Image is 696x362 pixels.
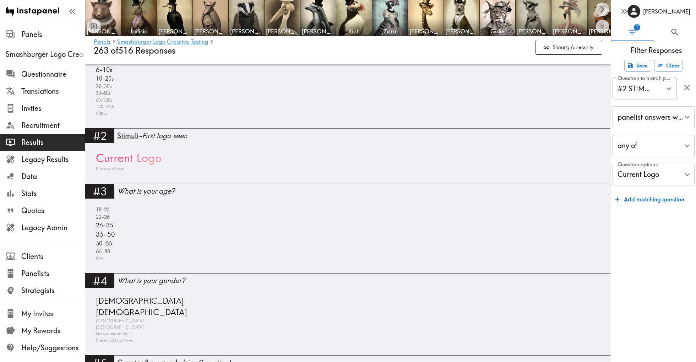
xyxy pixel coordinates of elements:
[85,128,114,143] div: #2
[21,172,85,182] span: Data
[21,286,85,296] span: Strategists
[613,135,695,157] div: any of
[94,296,184,307] span: [DEMOGRAPHIC_DATA]
[445,27,478,35] span: [PERSON_NAME]
[118,45,175,56] span: 516 Responses
[94,307,187,318] span: [DEMOGRAPHIC_DATA]
[21,269,85,279] span: Panelists
[87,19,101,33] button: Toggle between responses and questions
[21,155,85,164] span: Legacy Results
[624,60,651,72] button: Save filters
[481,27,514,35] span: Girlie
[94,45,118,56] span: 263 of
[618,161,658,168] label: Question options
[21,223,85,233] span: Legacy Admin
[409,27,442,35] span: [PERSON_NAME]
[87,27,119,35] span: [PERSON_NAME]
[21,137,85,147] span: Results
[21,309,85,319] span: My Invites
[21,86,85,96] span: Translations
[643,7,690,15] h6: [PERSON_NAME]
[117,276,611,286] div: What is your gender?
[85,128,611,148] a: #2Stimuli-First logo seen
[94,229,115,239] span: 35-50
[338,27,370,35] span: Rich
[613,106,695,128] div: panelist answers with
[94,83,112,90] span: 20-30s
[94,214,110,221] span: 22-26
[94,103,115,110] span: 120-240s
[94,97,112,104] span: 60-120s
[85,273,114,288] div: #4
[94,206,110,214] span: 18-22
[94,255,104,261] span: 80+
[6,49,85,59] span: Smashburger Logo Creative Testing
[94,248,110,255] span: 66-80
[123,27,155,35] span: Jailisia
[94,221,113,230] span: 26-35
[634,24,640,31] span: 1
[517,27,550,35] span: [PERSON_NAME]
[21,206,85,216] span: Quotes
[613,192,687,206] button: Add matching question
[117,186,611,196] div: What is your age?
[21,69,85,79] span: Questionnaire
[85,184,114,199] div: #3
[21,29,85,39] span: Panels
[94,110,108,117] span: 240s+
[596,20,609,33] button: Expand to show all items
[618,74,673,82] label: Question to match panelists on
[663,83,674,94] button: Open
[94,337,133,344] span: Prefer not to answer
[266,27,299,35] span: [PERSON_NAME]
[589,27,621,35] span: [PERSON_NAME]
[21,343,85,353] span: Help/Suggestions
[613,164,695,186] div: Current Logo
[21,252,85,261] span: Clients
[94,75,114,83] span: 10-20s
[94,39,110,45] a: Panels
[94,65,112,75] span: 6-10s
[94,90,110,97] span: 30-60s
[158,27,191,35] span: [PERSON_NAME]
[230,27,263,35] span: [PERSON_NAME]
[94,166,124,172] span: Proposed Logo
[535,40,602,55] button: Sharing & security
[117,131,611,141] div: - First logo seen
[94,331,127,337] span: Non-conforming
[194,27,227,35] span: [PERSON_NAME]
[21,103,85,113] span: Invites
[553,27,586,35] span: [PERSON_NAME]
[94,151,162,166] span: Current Logo
[21,326,85,336] span: My Rewards
[21,120,85,130] span: Recruitment
[302,27,335,35] span: [PERSON_NAME]
[21,189,85,199] span: Stats
[94,239,112,248] span: 50-66
[670,27,680,37] span: Search
[596,2,609,16] button: Scroll right
[611,23,654,41] button: Filter Responses
[85,184,611,203] a: #3What is your age?
[374,27,406,35] span: Zara
[117,131,138,140] span: Stimuli
[617,45,696,55] span: Filter Responses
[654,60,683,72] button: Clear all filters
[117,39,208,45] a: Smashburger Logo Creative Testing
[94,318,144,324] span: [DEMOGRAPHIC_DATA]
[94,324,144,330] span: [DEMOGRAPHIC_DATA]
[85,273,611,293] a: #4What is your gender?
